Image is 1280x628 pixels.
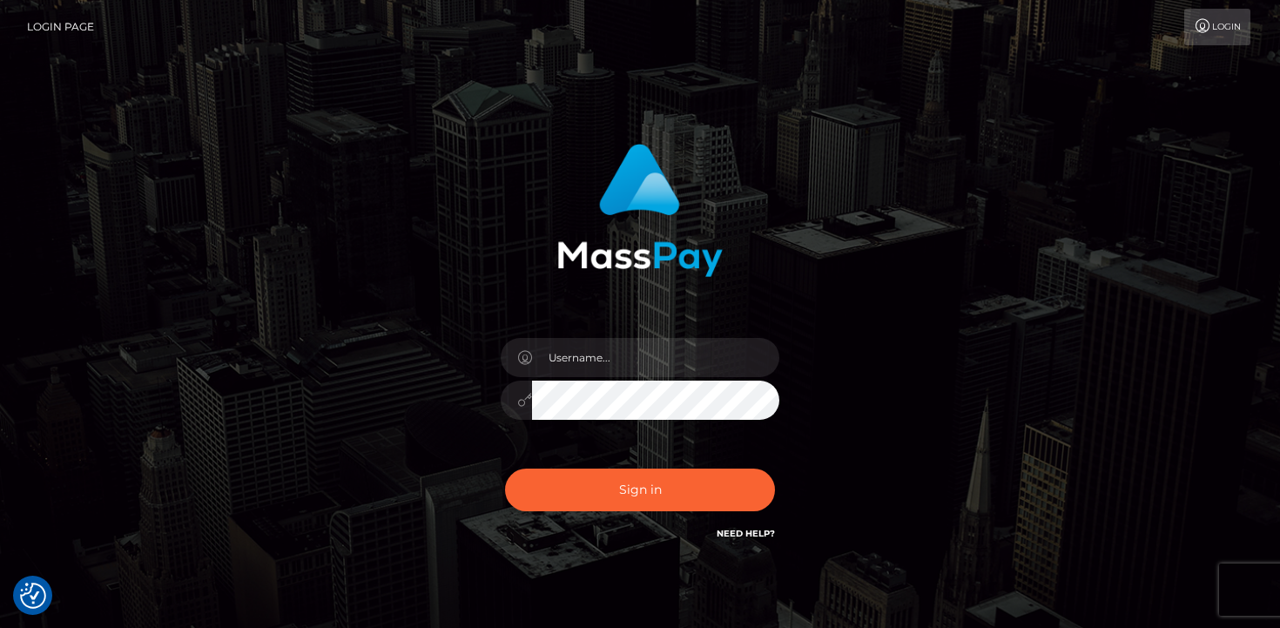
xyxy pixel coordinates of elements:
input: Username... [532,338,779,377]
a: Login [1184,9,1250,45]
a: Need Help? [717,528,775,539]
button: Sign in [505,469,775,511]
button: Consent Preferences [20,583,46,609]
img: MassPay Login [557,144,723,277]
a: Login Page [27,9,94,45]
img: Revisit consent button [20,583,46,609]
